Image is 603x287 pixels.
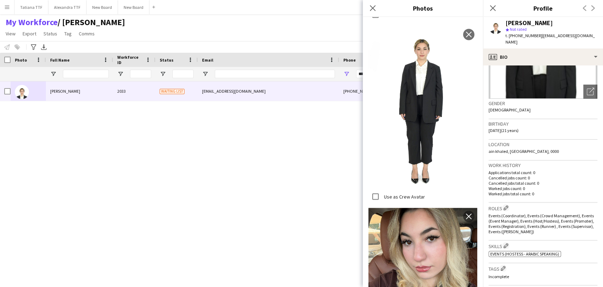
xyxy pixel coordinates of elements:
[489,107,531,113] span: [DEMOGRAPHIC_DATA]
[29,43,38,51] app-action-btn: Advanced filters
[172,70,194,78] input: Status Filter Input
[215,70,335,78] input: Email Filter Input
[506,33,595,45] span: | [EMAIL_ADDRESS][DOMAIN_NAME]
[87,0,118,14] button: New Board
[489,242,597,249] h3: Skills
[20,29,39,38] a: Export
[343,57,356,63] span: Phone
[356,70,425,78] input: Phone Filter Input
[489,191,597,196] p: Worked jobs total count: 0
[160,89,184,94] span: Waiting list
[3,29,18,38] a: View
[76,29,97,38] a: Comms
[489,141,597,148] h3: Location
[583,85,597,99] div: Open photos pop-in
[489,170,597,175] p: Applications total count: 0
[160,71,166,77] button: Open Filter Menu
[383,193,425,200] label: Use as Crew Avatar
[79,30,95,37] span: Comms
[363,4,483,13] h3: Photos
[113,81,155,101] div: 2033
[490,251,559,257] span: Events (Hostess - Arabic Speaking)
[160,57,173,63] span: Status
[202,57,213,63] span: Email
[483,48,603,65] div: Bio
[58,17,125,28] span: TATIANA
[117,54,143,65] span: Workforce ID
[510,27,527,32] span: Not rated
[15,57,27,63] span: Photo
[489,128,519,133] span: [DATE] (21 years)
[23,30,36,37] span: Export
[489,149,559,154] span: ain khaled, [GEOGRAPHIC_DATA], 0000
[198,81,339,101] div: [EMAIL_ADDRESS][DOMAIN_NAME]
[489,204,597,212] h3: Roles
[489,265,597,272] h3: Tags
[506,33,542,38] span: t. [PHONE_NUMBER]
[130,70,151,78] input: Workforce ID Filter Input
[339,81,430,101] div: [PHONE_NUMBER]
[368,26,477,189] img: Crew photo 1107491
[489,121,597,127] h3: Birthday
[61,29,75,38] a: Tag
[489,186,597,191] p: Worked jobs count: 0
[50,57,70,63] span: Full Name
[41,29,60,38] a: Status
[14,0,48,14] button: Tatiana TTF
[6,17,58,28] a: My Workforce
[43,30,57,37] span: Status
[489,100,597,107] h3: Gender
[506,20,553,26] div: [PERSON_NAME]
[40,43,48,51] app-action-btn: Export XLSX
[489,213,594,234] span: Events (Coordinator), Events (Crowd Management), Events (Event Manager), Events (Host/Hostess), E...
[64,30,72,37] span: Tag
[489,175,597,180] p: Cancelled jobs count: 0
[50,88,80,94] span: [PERSON_NAME]
[202,71,208,77] button: Open Filter Menu
[343,71,350,77] button: Open Filter Menu
[50,71,57,77] button: Open Filter Menu
[48,0,87,14] button: Alexandra TTF
[489,180,597,186] p: Cancelled jobs total count: 0
[63,70,109,78] input: Full Name Filter Input
[483,4,603,13] h3: Profile
[489,162,597,168] h3: Work history
[15,85,29,99] img: Danielle Sabra
[383,11,425,18] label: Use as Crew Avatar
[489,274,597,279] p: Incomplete
[118,0,149,14] button: New Board
[6,30,16,37] span: View
[117,71,124,77] button: Open Filter Menu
